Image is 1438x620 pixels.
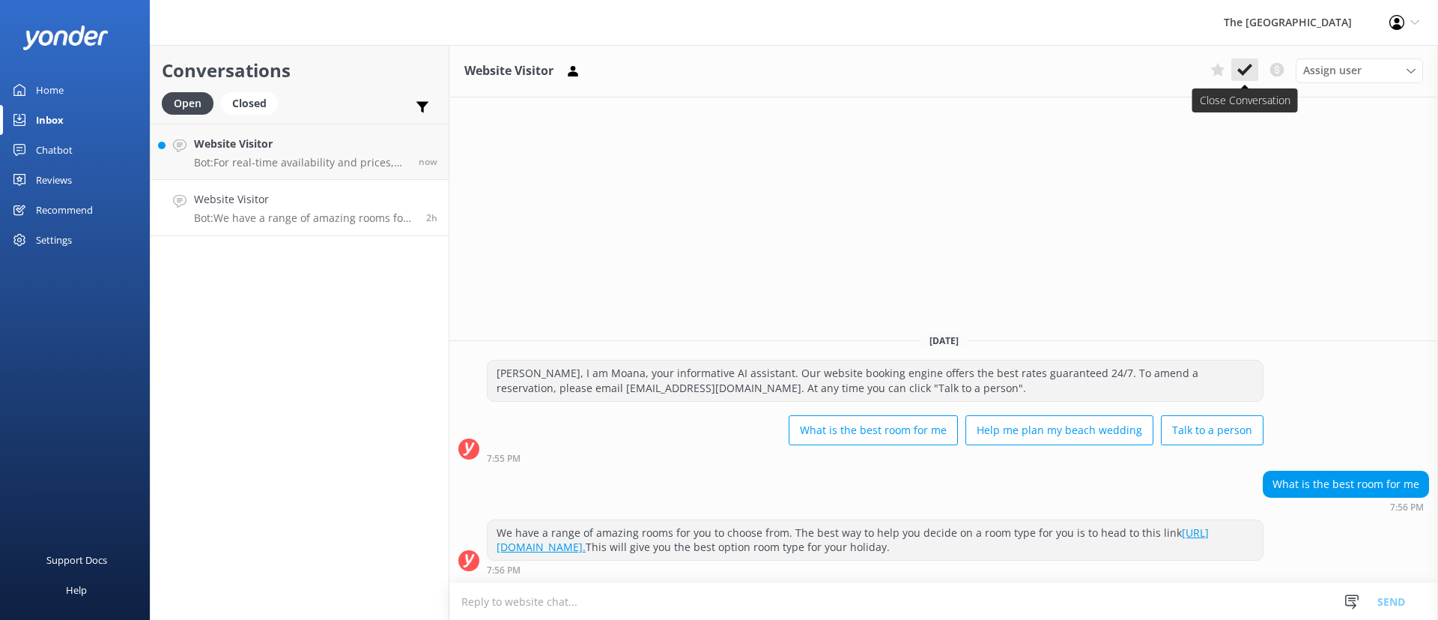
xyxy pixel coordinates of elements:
p: Bot: For real-time availability and prices, please visit [URL][DOMAIN_NAME]. [194,156,407,169]
button: What is the best room for me [789,415,958,445]
span: Assign user [1303,62,1362,79]
div: Inbox [36,105,64,135]
div: What is the best room for me [1263,472,1428,497]
div: Oct 01 2025 07:56pm (UTC -10:00) Pacific/Honolulu [1263,502,1429,512]
div: Support Docs [46,545,107,575]
h4: Website Visitor [194,136,407,152]
button: Talk to a person [1161,415,1263,445]
div: Oct 01 2025 07:55pm (UTC -10:00) Pacific/Honolulu [487,453,1263,463]
div: [PERSON_NAME], I am Moana, your informative AI assistant. Our website booking engine offers the b... [488,361,1263,400]
a: Website VisitorBot:For real-time availability and prices, please visit [URL][DOMAIN_NAME].now [151,124,449,180]
h2: Conversations [162,56,437,85]
strong: 7:56 PM [487,566,521,575]
span: [DATE] [920,334,968,347]
p: Bot: We have a range of amazing rooms for you to choose from. The best way to help you decide on ... [194,211,415,225]
div: Open [162,92,213,115]
span: Oct 01 2025 10:49pm (UTC -10:00) Pacific/Honolulu [419,155,437,168]
button: Help me plan my beach wedding [965,415,1153,445]
strong: 7:56 PM [1390,503,1424,512]
div: We have a range of amazing rooms for you to choose from. The best way to help you decide on a roo... [488,520,1263,560]
div: Settings [36,225,72,255]
h3: Website Visitor [464,61,553,81]
span: Oct 01 2025 07:56pm (UTC -10:00) Pacific/Honolulu [426,211,437,224]
img: yonder-white-logo.png [22,25,109,50]
strong: 7:55 PM [487,454,521,463]
div: Recommend [36,195,93,225]
a: Open [162,94,221,111]
div: Home [36,75,64,105]
a: Website VisitorBot:We have a range of amazing rooms for you to choose from. The best way to help ... [151,180,449,236]
h4: Website Visitor [194,191,415,208]
div: Assign User [1296,58,1423,82]
div: Oct 01 2025 07:56pm (UTC -10:00) Pacific/Honolulu [487,565,1263,575]
a: [URL][DOMAIN_NAME]. [497,526,1209,555]
div: Help [66,575,87,605]
a: Closed [221,94,285,111]
div: Reviews [36,165,72,195]
div: Chatbot [36,135,73,165]
div: Closed [221,92,278,115]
